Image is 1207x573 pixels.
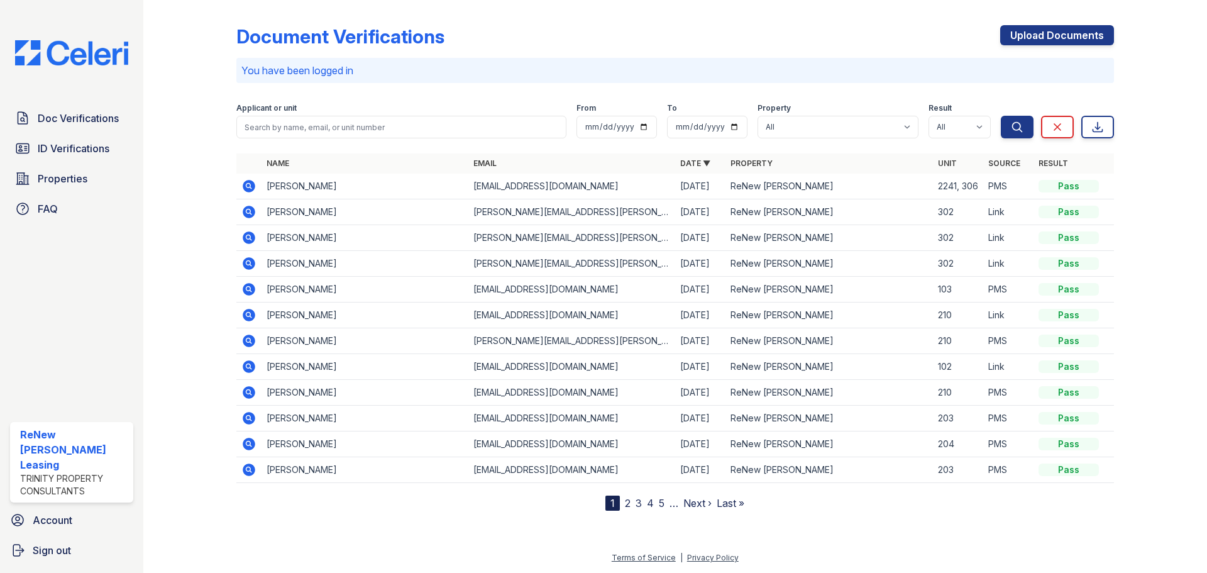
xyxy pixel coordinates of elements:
[1039,335,1099,347] div: Pass
[38,171,87,186] span: Properties
[236,25,444,48] div: Document Verifications
[725,354,932,380] td: ReNew [PERSON_NAME]
[687,553,739,562] a: Privacy Policy
[20,427,128,472] div: ReNew [PERSON_NAME] Leasing
[1039,386,1099,399] div: Pass
[262,303,468,328] td: [PERSON_NAME]
[1039,257,1099,270] div: Pass
[468,277,675,303] td: [EMAIL_ADDRESS][DOMAIN_NAME]
[647,497,654,509] a: 4
[675,303,725,328] td: [DATE]
[683,497,712,509] a: Next ›
[241,63,1109,78] p: You have been logged in
[983,354,1033,380] td: Link
[725,380,932,406] td: ReNew [PERSON_NAME]
[933,380,983,406] td: 210
[468,174,675,199] td: [EMAIL_ADDRESS][DOMAIN_NAME]
[468,225,675,251] td: [PERSON_NAME][EMAIL_ADDRESS][PERSON_NAME][DOMAIN_NAME]
[675,431,725,457] td: [DATE]
[5,40,138,65] img: CE_Logo_Blue-a8612792a0a2168367f1c8372b55b34899dd931a85d93a1a3d3e32e68fde9ad4.png
[625,497,631,509] a: 2
[933,174,983,199] td: 2241, 306
[33,543,71,558] span: Sign out
[929,103,952,113] label: Result
[933,328,983,354] td: 210
[38,111,119,126] span: Doc Verifications
[267,159,289,168] a: Name
[468,328,675,354] td: [PERSON_NAME][EMAIL_ADDRESS][PERSON_NAME][DOMAIN_NAME]
[1039,231,1099,244] div: Pass
[1039,464,1099,476] div: Pass
[933,303,983,328] td: 210
[675,328,725,354] td: [DATE]
[983,251,1033,277] td: Link
[262,457,468,483] td: [PERSON_NAME]
[1039,180,1099,192] div: Pass
[938,159,957,168] a: Unit
[725,174,932,199] td: ReNew [PERSON_NAME]
[468,199,675,225] td: [PERSON_NAME][EMAIL_ADDRESS][PERSON_NAME][DOMAIN_NAME]
[38,201,58,216] span: FAQ
[675,174,725,199] td: [DATE]
[675,457,725,483] td: [DATE]
[983,457,1033,483] td: PMS
[20,472,128,498] div: Trinity Property Consultants
[5,538,138,563] a: Sign out
[983,225,1033,251] td: Link
[680,159,710,168] a: Date ▼
[236,103,297,113] label: Applicant or unit
[468,354,675,380] td: [EMAIL_ADDRESS][DOMAIN_NAME]
[262,199,468,225] td: [PERSON_NAME]
[983,199,1033,225] td: Link
[1039,159,1068,168] a: Result
[468,380,675,406] td: [EMAIL_ADDRESS][DOMAIN_NAME]
[605,496,620,511] div: 1
[262,406,468,431] td: [PERSON_NAME]
[468,406,675,431] td: [EMAIL_ADDRESS][DOMAIN_NAME]
[473,159,497,168] a: Email
[983,380,1033,406] td: PMS
[38,141,109,156] span: ID Verifications
[1039,309,1099,321] div: Pass
[675,380,725,406] td: [DATE]
[667,103,677,113] label: To
[725,303,932,328] td: ReNew [PERSON_NAME]
[758,103,791,113] label: Property
[675,406,725,431] td: [DATE]
[983,431,1033,457] td: PMS
[725,431,932,457] td: ReNew [PERSON_NAME]
[262,225,468,251] td: [PERSON_NAME]
[1039,360,1099,373] div: Pass
[262,328,468,354] td: [PERSON_NAME]
[983,277,1033,303] td: PMS
[262,354,468,380] td: [PERSON_NAME]
[717,497,744,509] a: Last »
[468,251,675,277] td: [PERSON_NAME][EMAIL_ADDRESS][PERSON_NAME][DOMAIN_NAME]
[1039,412,1099,425] div: Pass
[725,457,932,483] td: ReNew [PERSON_NAME]
[988,159,1020,168] a: Source
[10,166,133,191] a: Properties
[933,225,983,251] td: 302
[983,406,1033,431] td: PMS
[725,251,932,277] td: ReNew [PERSON_NAME]
[680,553,683,562] div: |
[1039,206,1099,218] div: Pass
[725,199,932,225] td: ReNew [PERSON_NAME]
[983,174,1033,199] td: PMS
[933,251,983,277] td: 302
[1000,25,1114,45] a: Upload Documents
[933,277,983,303] td: 103
[983,303,1033,328] td: Link
[933,406,983,431] td: 203
[33,513,72,528] span: Account
[675,225,725,251] td: [DATE]
[262,174,468,199] td: [PERSON_NAME]
[933,457,983,483] td: 203
[675,354,725,380] td: [DATE]
[5,508,138,533] a: Account
[262,431,468,457] td: [PERSON_NAME]
[1039,438,1099,450] div: Pass
[262,251,468,277] td: [PERSON_NAME]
